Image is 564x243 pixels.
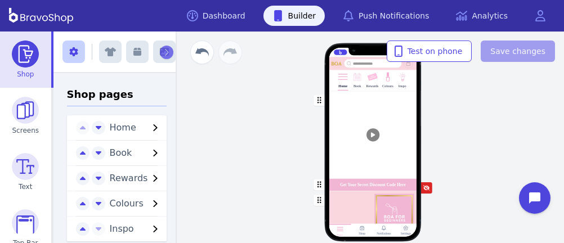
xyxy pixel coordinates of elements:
div: Notifations [377,232,391,236]
a: Push Notifications [334,6,438,26]
button: Get Your Secret Discount Code Here [329,178,417,191]
span: Book [110,147,132,158]
span: Home [110,122,136,133]
button: Book [105,146,167,160]
span: Text [19,182,32,191]
button: Inspo [105,222,167,236]
div: Rewards [366,84,379,88]
button: Colours [105,197,167,210]
div: Home [338,84,347,88]
div: Colours [382,84,393,88]
span: Shop [17,70,34,79]
a: Builder [263,6,325,26]
a: Analytics [447,6,517,26]
button: Test on phone [387,40,472,62]
a: Dashboard [178,6,254,26]
img: BravoShop [9,8,73,24]
span: Inspo [110,223,134,234]
div: Shop [359,232,365,236]
span: Rewards [110,173,148,183]
button: Save changes [481,40,555,62]
span: Test on phone [396,46,463,57]
div: Inspo [399,84,406,88]
div: Book [353,84,361,88]
button: Rewards [105,172,167,185]
span: Screens [12,126,39,135]
div: Settings [400,232,410,236]
span: Save changes [490,46,545,57]
button: Home [105,121,167,134]
span: Colours [110,198,144,209]
h3: Shop pages [67,87,167,106]
div: Home [337,233,343,236]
